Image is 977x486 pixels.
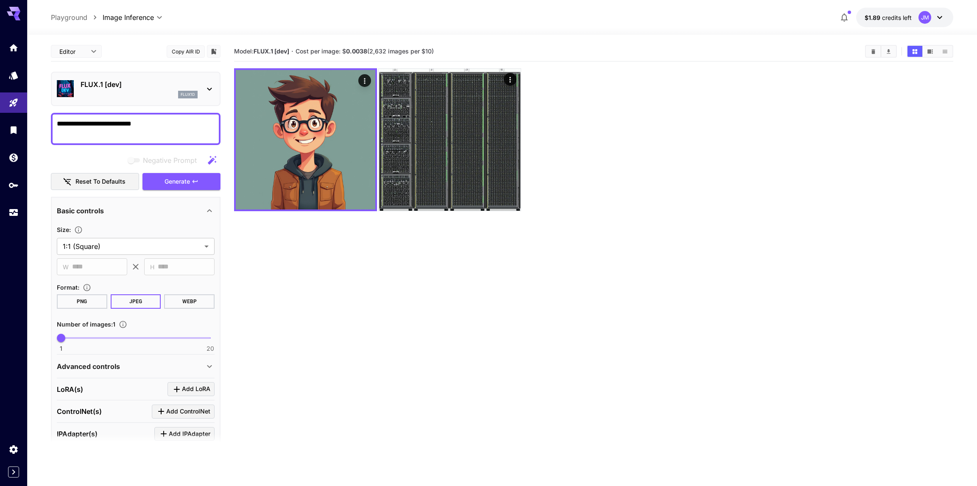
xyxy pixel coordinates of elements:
a: Playground [51,12,87,22]
div: $1.8919 [865,13,912,22]
div: Show images in grid viewShow images in video viewShow images in list view [907,45,953,58]
button: Show images in video view [923,46,938,57]
div: Library [8,125,19,135]
span: credits left [882,14,912,21]
span: Negative Prompt [143,155,197,165]
button: Adjust the dimensions of the generated image by specifying its width and height in pixels, or sel... [71,226,86,234]
div: Models [8,70,19,81]
span: Format : [57,284,79,291]
button: Click to add LoRA [167,382,215,396]
div: Clear ImagesDownload All [865,45,897,58]
span: Model: [234,47,289,55]
span: 1 [60,344,62,353]
button: $1.8919JM [856,8,953,27]
p: ControlNet(s) [57,406,102,416]
button: JPEG [111,294,161,309]
div: Home [8,42,19,53]
button: Specify how many images to generate in a single request. Each image generation will be charged se... [115,320,131,329]
span: H [150,262,154,272]
button: Reset to defaults [51,173,139,190]
div: Playground [8,98,19,108]
span: Number of images : 1 [57,321,115,328]
div: Settings [8,444,19,455]
span: Size : [57,226,71,233]
p: Advanced controls [57,361,120,371]
button: WEBP [164,294,215,309]
img: 2Q== [236,70,375,209]
span: Add LoRA [182,384,210,394]
button: PNG [57,294,107,309]
span: Add IPAdapter [169,429,210,439]
button: Choose the file format for the output image. [79,283,95,292]
button: Click to add IPAdapter [154,427,215,441]
span: Cost per image: $ (2,632 images per $10) [296,47,434,55]
span: W [63,262,69,272]
p: FLUX.1 [dev] [81,79,198,89]
span: $1.89 [865,14,882,21]
button: Click to add ControlNet [152,405,215,419]
div: API Keys [8,180,19,190]
button: Generate [142,173,221,190]
div: JM [918,11,931,24]
b: 0.0038 [346,47,367,55]
span: Editor [59,47,86,56]
p: · [291,46,293,56]
span: Add ControlNet [166,406,210,417]
nav: breadcrumb [51,12,103,22]
b: FLUX.1 [dev] [254,47,289,55]
span: Generate [165,176,190,187]
span: Image Inference [103,12,154,22]
button: Expand sidebar [8,466,19,478]
div: Actions [503,73,516,86]
p: Basic controls [57,206,104,216]
span: 1:1 (Square) [63,241,201,251]
button: Clear Images [866,46,881,57]
div: Advanced controls [57,356,215,377]
button: Show images in grid view [907,46,922,57]
button: Download All [881,46,896,57]
div: Basic controls [57,201,215,221]
img: Z [379,69,521,211]
span: Negative prompts are not compatible with the selected model. [126,155,204,165]
button: Show images in list view [938,46,952,57]
div: Usage [8,207,19,218]
span: 20 [207,344,214,353]
div: Wallet [8,152,19,163]
p: LoRA(s) [57,384,83,394]
p: flux1d [181,92,195,98]
button: Add to library [210,46,218,56]
div: FLUX.1 [dev]flux1d [57,76,215,102]
button: Copy AIR ID [167,45,205,58]
p: IPAdapter(s) [57,429,98,439]
div: Actions [358,74,371,87]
